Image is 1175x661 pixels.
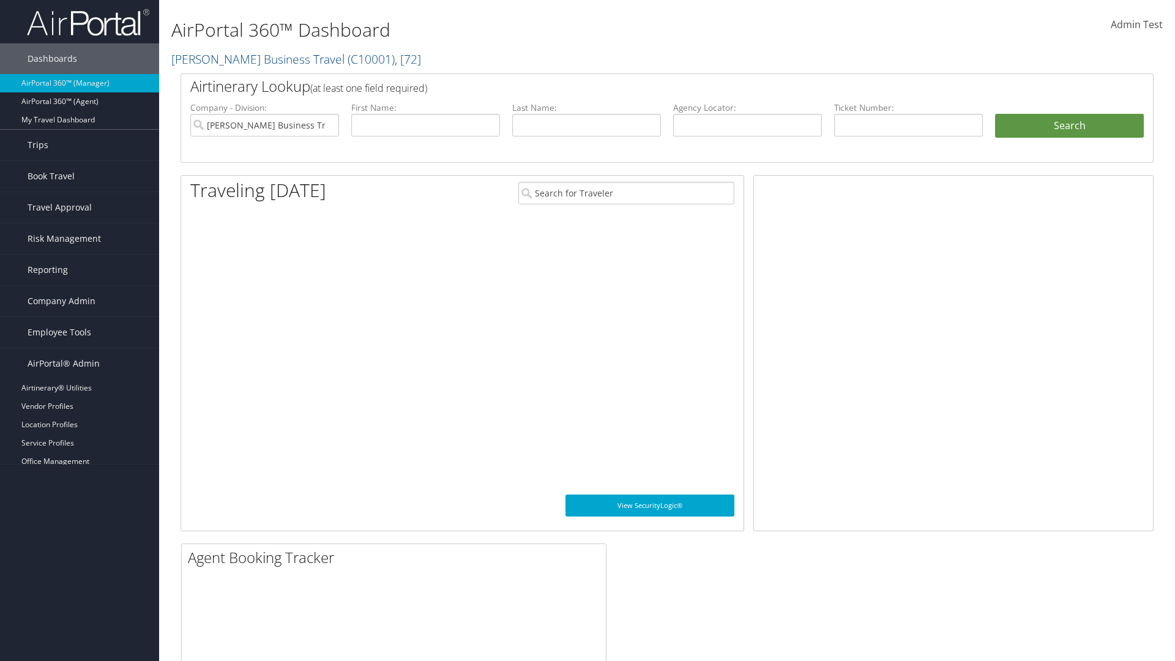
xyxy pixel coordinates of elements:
[28,43,77,74] span: Dashboards
[518,182,734,204] input: Search for Traveler
[1111,6,1163,44] a: Admin Test
[28,317,91,348] span: Employee Tools
[28,161,75,192] span: Book Travel
[1111,18,1163,31] span: Admin Test
[190,76,1063,97] h2: Airtinerary Lookup
[310,81,427,95] span: (at least one field required)
[28,130,48,160] span: Trips
[673,102,822,114] label: Agency Locator:
[28,255,68,285] span: Reporting
[190,102,339,114] label: Company - Division:
[190,177,326,203] h1: Traveling [DATE]
[351,102,500,114] label: First Name:
[28,192,92,223] span: Travel Approval
[512,102,661,114] label: Last Name:
[28,286,95,316] span: Company Admin
[171,17,832,43] h1: AirPortal 360™ Dashboard
[348,51,395,67] span: ( C10001 )
[27,8,149,37] img: airportal-logo.png
[834,102,983,114] label: Ticket Number:
[995,114,1144,138] button: Search
[395,51,421,67] span: , [ 72 ]
[171,51,421,67] a: [PERSON_NAME] Business Travel
[188,547,606,568] h2: Agent Booking Tracker
[565,495,734,517] a: View SecurityLogic®
[28,348,100,379] span: AirPortal® Admin
[28,223,101,254] span: Risk Management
